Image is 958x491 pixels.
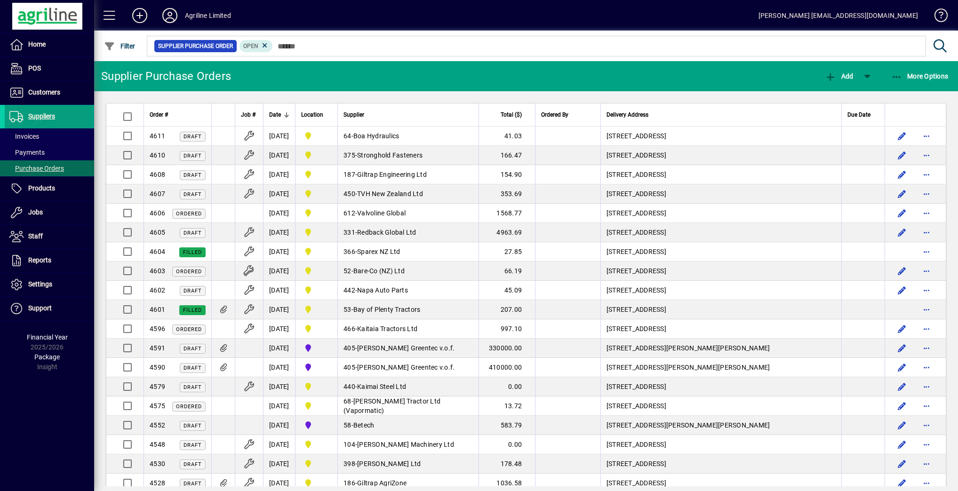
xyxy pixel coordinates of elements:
[176,269,202,275] span: Ordered
[28,40,46,48] span: Home
[479,377,535,396] td: 0.00
[337,416,479,435] td: -
[337,454,479,474] td: -
[104,42,136,50] span: Filter
[184,442,202,448] span: Draft
[301,477,332,489] span: Dargaville
[479,416,535,435] td: 583.79
[357,325,417,333] span: Kaitaia Tractors Ltd
[919,437,934,452] button: More options
[600,377,841,396] td: [STREET_ADDRESS]
[150,364,165,371] span: 4590
[353,267,405,275] span: Bare-Co (NZ) Ltd
[357,151,423,159] span: Stronghold Fasteners
[479,261,535,281] td: 66.19
[337,184,479,204] td: -
[479,242,535,261] td: 27.85
[357,248,400,255] span: Sparex NZ Ltd
[891,72,949,80] span: More Options
[150,171,165,178] span: 4608
[301,169,332,180] span: Dargaville
[479,396,535,416] td: 13.72
[919,360,934,375] button: More options
[150,383,165,390] span: 4579
[301,420,332,431] span: Gore
[28,184,55,192] span: Products
[150,421,165,429] span: 4552
[184,191,202,198] span: Draft
[176,326,202,333] span: Ordered
[150,110,206,120] div: Order #
[919,186,934,201] button: More options
[357,209,406,217] span: Valvoline Global
[150,286,165,294] span: 4602
[269,110,281,120] span: Date
[301,246,332,257] span: Dargaville
[185,8,231,23] div: Agriline Limited
[479,127,535,146] td: 41.03
[501,110,522,120] span: Total ($)
[184,172,202,178] span: Draft
[343,110,364,120] span: Supplier
[919,206,934,221] button: More options
[343,397,440,414] span: [PERSON_NAME] Tractor Ltd (Vapormatic)
[357,383,406,390] span: Kaimai Steel Ltd
[894,283,910,298] button: Edit
[919,302,934,317] button: More options
[600,146,841,165] td: [STREET_ADDRESS]
[479,146,535,165] td: 166.47
[28,256,51,264] span: Reports
[301,400,332,412] span: Dargaville
[150,190,165,198] span: 4607
[343,460,355,467] span: 398
[847,110,879,120] div: Due Date
[600,454,841,474] td: [STREET_ADDRESS]
[919,148,934,163] button: More options
[894,475,910,491] button: Edit
[301,110,323,120] span: Location
[600,165,841,184] td: [STREET_ADDRESS]
[894,321,910,336] button: Edit
[102,38,138,55] button: Filter
[5,128,94,144] a: Invoices
[263,261,295,281] td: [DATE]
[9,165,64,172] span: Purchase Orders
[184,134,202,140] span: Draft
[894,341,910,356] button: Edit
[184,461,202,467] span: Draft
[600,242,841,261] td: [STREET_ADDRESS]
[919,341,934,356] button: More options
[894,148,910,163] button: Edit
[919,244,934,259] button: More options
[301,439,332,450] span: Dargaville
[241,110,255,120] span: Job #
[183,249,202,255] span: Filled
[28,304,52,312] span: Support
[600,300,841,319] td: [STREET_ADDRESS]
[337,146,479,165] td: -
[337,242,479,261] td: -
[343,171,355,178] span: 187
[176,211,202,217] span: Ordered
[150,325,165,333] span: 4596
[343,248,355,255] span: 366
[758,8,918,23] div: [PERSON_NAME] [EMAIL_ADDRESS][DOMAIN_NAME]
[919,418,934,433] button: More options
[343,479,355,487] span: 186
[600,281,841,300] td: [STREET_ADDRESS]
[301,188,332,199] span: Dargaville
[301,381,332,392] span: Dargaville
[263,223,295,242] td: [DATE]
[479,358,535,377] td: 410000.00
[919,379,934,394] button: More options
[919,398,934,413] button: More options
[337,319,479,339] td: -
[357,171,427,178] span: Giltrap Engineering Ltd
[894,186,910,201] button: Edit
[263,339,295,358] td: [DATE]
[28,112,55,120] span: Suppliers
[263,242,295,261] td: [DATE]
[155,7,185,24] button: Profile
[28,208,43,216] span: Jobs
[600,358,841,377] td: [STREET_ADDRESS][PERSON_NAME][PERSON_NAME]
